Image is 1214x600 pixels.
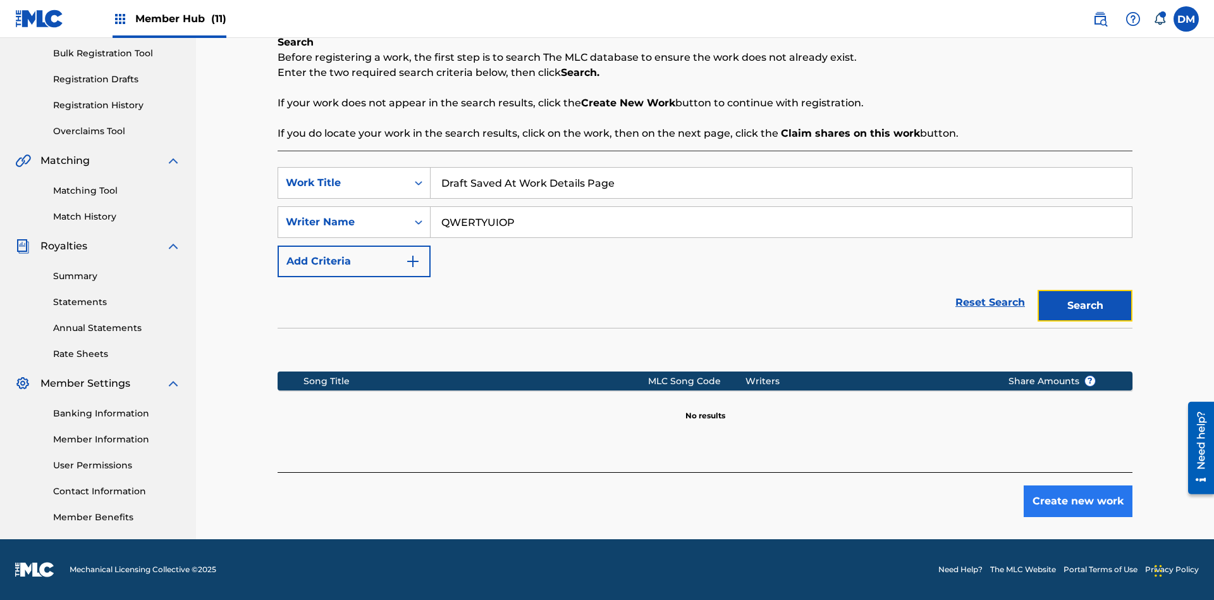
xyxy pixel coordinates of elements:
img: 9d2ae6d4665cec9f34b9.svg [405,254,420,269]
span: Member Hub [135,11,226,26]
img: expand [166,376,181,391]
span: Royalties [40,239,87,254]
span: Share Amounts [1009,375,1096,388]
a: Portal Terms of Use [1064,564,1137,575]
a: Banking Information [53,407,181,420]
div: MLC Song Code [648,375,745,388]
div: Drag [1155,552,1162,590]
strong: Claim shares on this work [781,127,920,139]
img: Matching [15,153,31,168]
a: Registration Drafts [53,73,181,86]
img: Top Rightsholders [113,11,128,27]
img: MLC Logo [15,9,64,28]
div: Song Title [303,375,648,388]
img: Member Settings [15,376,30,391]
a: Bulk Registration Tool [53,47,181,60]
p: If your work does not appear in the search results, click the button to continue with registration. [278,96,1132,111]
a: Reset Search [949,289,1031,316]
span: Mechanical Licensing Collective © 2025 [70,564,216,575]
div: Notifications [1153,13,1166,25]
a: Member Information [53,433,181,446]
button: Create new work [1024,485,1132,517]
img: expand [166,239,181,254]
span: Matching [40,153,90,168]
div: Writers [745,375,989,388]
strong: Search. [561,66,599,78]
a: Match History [53,210,181,223]
p: Enter the two required search criteria below, then click [278,65,1132,80]
a: Privacy Policy [1145,564,1199,575]
iframe: Resource Center [1179,397,1214,501]
strong: Create New Work [581,97,675,109]
a: Statements [53,296,181,309]
a: Registration History [53,99,181,112]
p: If you do locate your work in the search results, click on the work, then on the next page, click... [278,126,1132,141]
img: help [1125,11,1141,27]
a: User Permissions [53,459,181,472]
div: Work Title [286,175,400,191]
div: User Menu [1174,6,1199,32]
a: Contact Information [53,485,181,498]
button: Search [1038,290,1132,322]
button: Add Criteria [278,246,431,277]
span: (11) [211,13,226,25]
p: Before registering a work, the first step is to search The MLC database to ensure the work does n... [278,50,1132,65]
img: Royalties [15,239,30,254]
img: search [1093,11,1108,27]
a: Matching Tool [53,184,181,197]
div: Help [1120,6,1146,32]
img: logo [15,562,54,577]
a: Summary [53,270,181,283]
p: No results [685,395,725,422]
a: Rate Sheets [53,347,181,361]
form: Search Form [278,167,1132,328]
iframe: Chat Widget [1151,539,1214,600]
span: ? [1085,376,1095,386]
a: Public Search [1088,6,1113,32]
a: Overclaims Tool [53,125,181,138]
a: Member Benefits [53,511,181,524]
b: Search [278,36,314,48]
div: Writer Name [286,215,400,230]
span: Member Settings [40,376,130,391]
a: Need Help? [938,564,983,575]
a: Annual Statements [53,322,181,335]
img: expand [166,153,181,168]
a: The MLC Website [990,564,1056,575]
